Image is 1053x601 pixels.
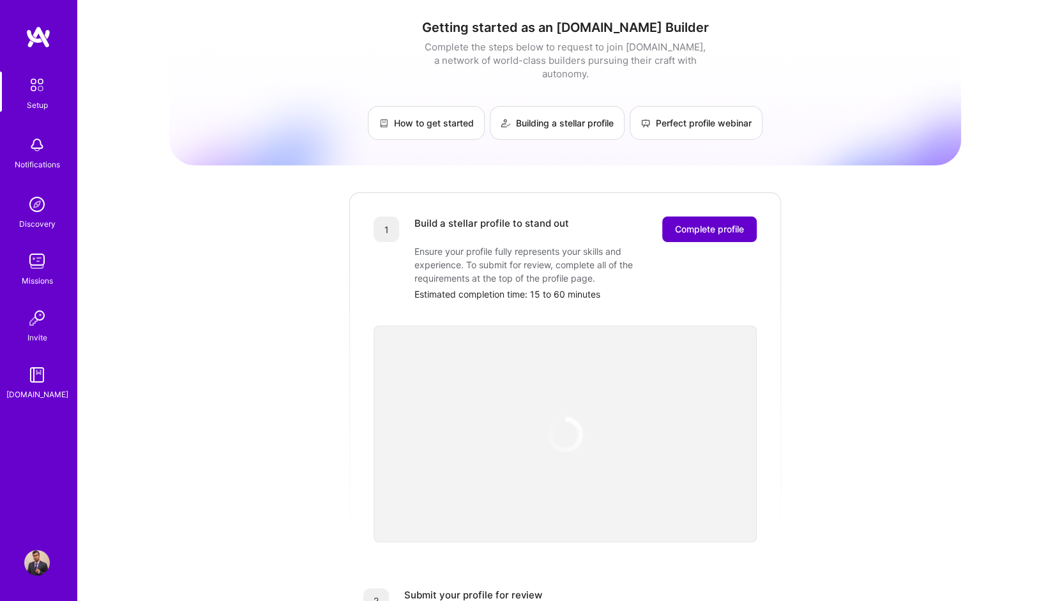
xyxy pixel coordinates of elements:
div: Notifications [15,158,60,171]
div: Invite [27,331,47,344]
img: Perfect profile webinar [640,118,651,128]
div: Estimated completion time: 15 to 60 minutes [414,287,757,301]
img: Invite [24,305,50,331]
img: Building a stellar profile [501,118,511,128]
div: Setup [27,98,48,112]
div: Discovery [19,217,56,231]
img: setup [24,72,50,98]
div: Build a stellar profile to stand out [414,217,569,242]
img: discovery [24,192,50,217]
img: User Avatar [24,550,50,575]
img: loading [538,407,592,461]
img: guide book [24,362,50,388]
div: Complete the steps below to request to join [DOMAIN_NAME], a network of world-class builders purs... [421,40,709,80]
div: Missions [22,274,53,287]
img: bell [24,132,50,158]
img: teamwork [24,248,50,274]
a: How to get started [368,106,485,140]
button: Complete profile [662,217,757,242]
div: [DOMAIN_NAME] [6,388,68,401]
a: User Avatar [21,550,53,575]
a: Perfect profile webinar [630,106,762,140]
span: Complete profile [675,223,744,236]
div: Ensure your profile fully represents your skills and experience. To submit for review, complete a... [414,245,670,285]
h1: Getting started as an [DOMAIN_NAME] Builder [169,20,961,35]
a: Building a stellar profile [490,106,625,140]
img: How to get started [379,118,389,128]
img: logo [26,26,51,49]
div: 1 [374,217,399,242]
iframe: video [374,326,757,542]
